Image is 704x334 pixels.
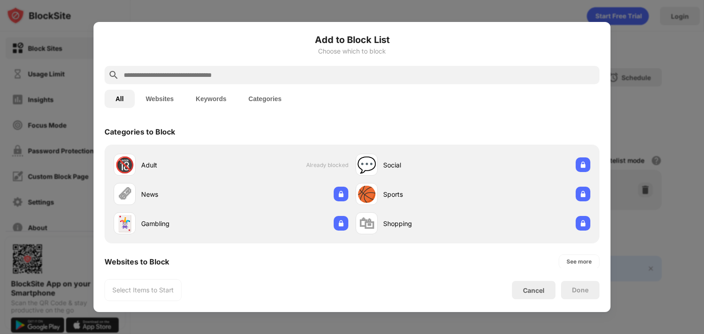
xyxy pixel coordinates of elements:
div: Choose which to block [104,48,599,55]
div: 🔞 [115,156,134,174]
h6: Add to Block List [104,33,599,47]
div: Social [383,160,473,170]
div: Done [572,286,588,294]
div: 🗞 [117,185,132,204]
span: Already blocked [306,162,348,168]
button: Keywords [185,90,237,108]
div: 🃏 [115,214,134,233]
div: Cancel [523,286,544,294]
div: 🛍 [359,214,374,233]
button: Categories [237,90,292,108]
div: Categories to Block [104,127,175,136]
div: 💬 [357,156,376,174]
div: Websites to Block [104,257,169,266]
div: Shopping [383,219,473,228]
div: Gambling [141,219,231,228]
button: Websites [135,90,185,108]
div: Select Items to Start [112,286,174,295]
button: All [104,90,135,108]
div: News [141,189,231,199]
div: 🏀 [357,185,376,204]
img: search.svg [108,70,119,81]
div: Adult [141,160,231,170]
div: See more [566,257,592,266]
div: Sports [383,189,473,199]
